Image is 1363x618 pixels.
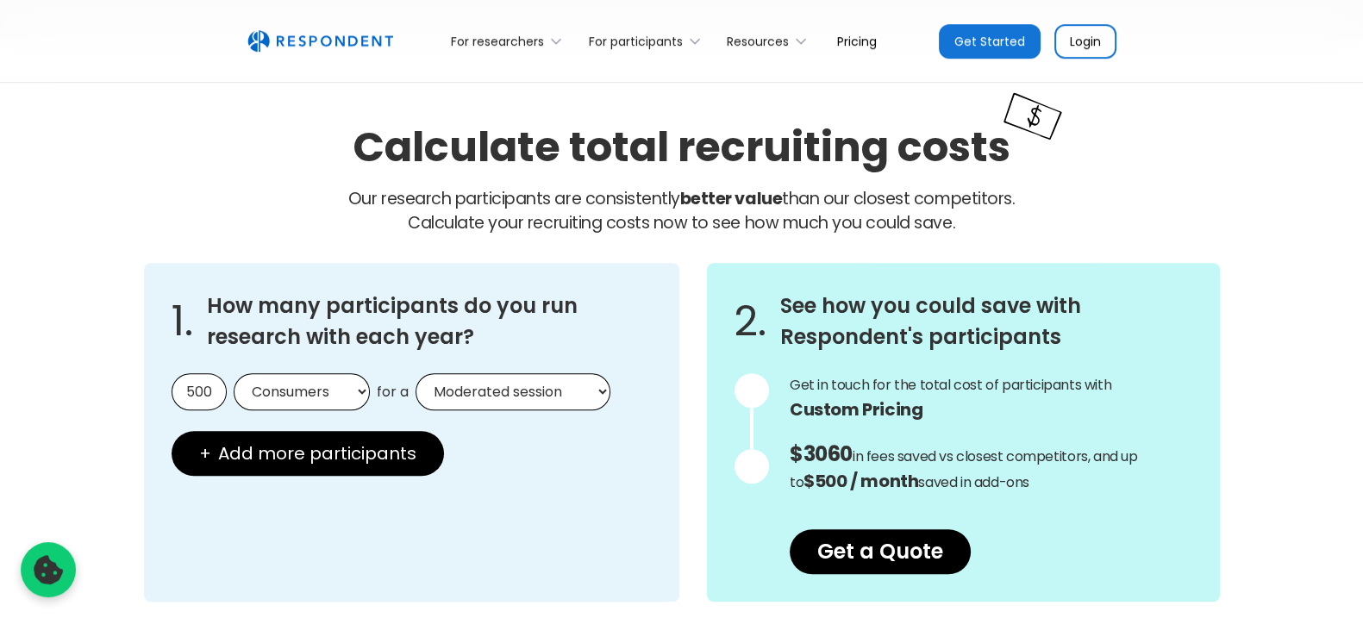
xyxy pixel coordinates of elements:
a: Pricing [823,21,891,61]
h2: Calculate total recruiting costs [353,118,1010,176]
div: Resources [717,21,823,61]
a: Get a Quote [790,529,971,574]
div: For researchers [441,21,578,61]
a: home [247,30,393,53]
p: Our research participants are consistently than our closest competitors. [144,187,1220,235]
p: in fees saved vs closest competitors, and up to saved in add-ons [790,442,1192,495]
span: Get in touch for the total cost of participants with [790,375,1192,421]
a: Login [1054,24,1116,59]
button: + Add more participants [172,431,444,476]
span: + [199,445,211,462]
div: For researchers [451,33,544,50]
span: 1. [172,313,193,330]
div: For participants [589,33,683,50]
div: Resources [727,33,789,50]
h3: See how you could save with Respondent's participants [780,290,1192,353]
strong: $500 / month [803,469,918,493]
span: for a [377,384,409,401]
a: Get Started [939,24,1041,59]
strong: better value [680,187,782,210]
strong: Custom Pricing [790,397,1192,421]
div: For participants [578,21,716,61]
span: Calculate your recruiting costs now to see how much you could save. [408,211,955,234]
span: Add more participants [218,445,416,462]
span: $3060 [790,440,853,468]
span: 2. [735,313,766,330]
img: Untitled UI logotext [247,30,393,53]
h3: How many participants do you run research with each year? [207,290,652,353]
